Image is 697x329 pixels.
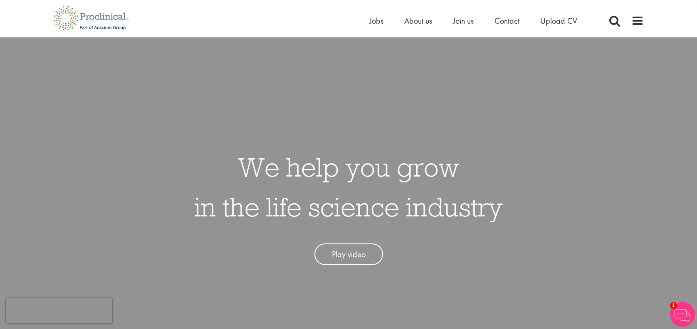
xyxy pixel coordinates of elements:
[540,15,577,26] a: Upload CV
[494,15,519,26] a: Contact
[453,15,474,26] a: Join us
[404,15,432,26] a: About us
[670,302,677,309] span: 1
[369,15,383,26] a: Jobs
[670,302,695,327] img: Chatbot
[314,243,383,265] a: Play video
[194,147,503,227] h1: We help you grow in the life science industry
